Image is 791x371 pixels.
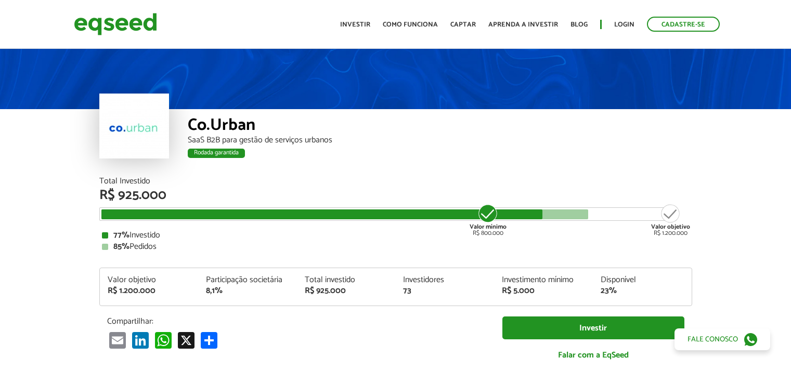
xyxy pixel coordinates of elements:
div: R$ 925.000 [305,287,388,295]
a: LinkedIn [130,332,151,349]
div: Investido [102,231,690,240]
div: Total investido [305,276,388,284]
div: Participação societária [206,276,289,284]
a: Login [614,21,634,28]
div: Rodada garantida [188,149,245,158]
div: Co.Urban [188,117,692,136]
strong: Valor objetivo [651,222,690,232]
a: Investir [340,21,370,28]
div: Investimento mínimo [502,276,585,284]
div: SaaS B2B para gestão de serviços urbanos [188,136,692,144]
div: 23% [601,287,684,295]
div: Investidores [403,276,486,284]
div: R$ 5.000 [502,287,585,295]
a: Share [199,332,219,349]
strong: 85% [113,240,129,254]
div: 8,1% [206,287,289,295]
strong: Valor mínimo [470,222,507,232]
a: Cadastre-se [647,17,720,32]
p: Compartilhar: [107,316,487,326]
div: R$ 1.200.000 [108,287,191,295]
div: R$ 800.000 [469,203,508,236]
a: Email [107,332,128,349]
a: X [176,332,197,349]
a: WhatsApp [153,332,174,349]
a: Captar [450,21,476,28]
img: EqSeed [74,10,157,38]
div: Pedidos [102,243,690,251]
div: Total Investido [99,177,692,186]
a: Fale conosco [675,328,770,350]
div: R$ 1.200.000 [651,203,690,236]
a: Investir [502,316,684,340]
div: 73 [403,287,486,295]
a: Falar com a EqSeed [502,344,684,366]
strong: 77% [113,228,129,242]
a: Como funciona [383,21,438,28]
div: Valor objetivo [108,276,191,284]
a: Blog [570,21,588,28]
div: R$ 925.000 [99,189,692,202]
a: Aprenda a investir [488,21,558,28]
div: Disponível [601,276,684,284]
